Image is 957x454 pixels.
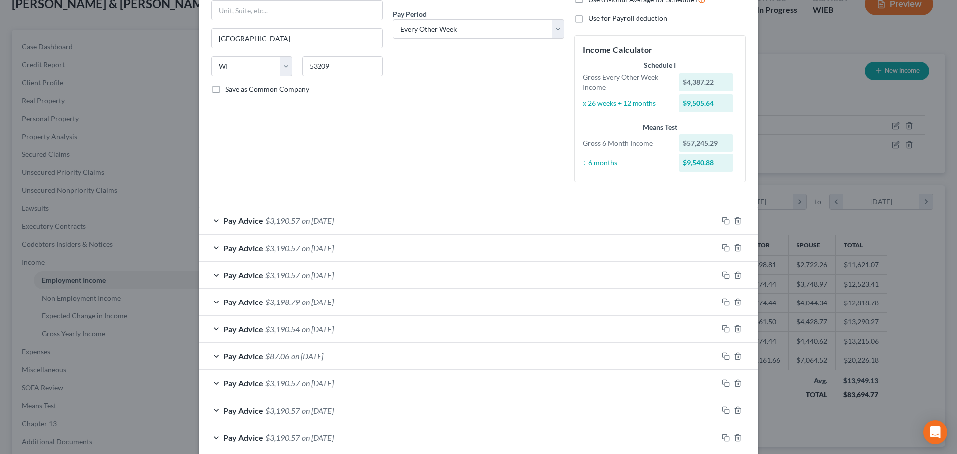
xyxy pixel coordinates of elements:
[302,243,334,253] span: on [DATE]
[265,324,300,334] span: $3,190.54
[265,243,300,253] span: $3,190.57
[225,85,309,93] span: Save as Common Company
[393,10,427,18] span: Pay Period
[212,29,382,48] input: Enter city...
[223,270,263,280] span: Pay Advice
[578,158,674,168] div: ÷ 6 months
[223,351,263,361] span: Pay Advice
[302,270,334,280] span: on [DATE]
[223,216,263,225] span: Pay Advice
[302,378,334,388] span: on [DATE]
[265,216,300,225] span: $3,190.57
[583,122,737,132] div: Means Test
[679,73,734,91] div: $4,387.22
[679,154,734,172] div: $9,540.88
[223,406,263,415] span: Pay Advice
[679,134,734,152] div: $57,245.29
[583,60,737,70] div: Schedule I
[265,378,300,388] span: $3,190.57
[302,297,334,306] span: on [DATE]
[302,406,334,415] span: on [DATE]
[302,324,334,334] span: on [DATE]
[223,378,263,388] span: Pay Advice
[302,56,383,76] input: Enter zip...
[223,433,263,442] span: Pay Advice
[302,216,334,225] span: on [DATE]
[265,433,300,442] span: $3,190.57
[265,351,289,361] span: $87.06
[265,270,300,280] span: $3,190.57
[212,1,382,20] input: Unit, Suite, etc...
[265,406,300,415] span: $3,190.57
[578,138,674,148] div: Gross 6 Month Income
[923,420,947,444] div: Open Intercom Messenger
[583,44,737,56] h5: Income Calculator
[578,98,674,108] div: x 26 weeks ÷ 12 months
[223,297,263,306] span: Pay Advice
[223,243,263,253] span: Pay Advice
[291,351,323,361] span: on [DATE]
[223,324,263,334] span: Pay Advice
[302,433,334,442] span: on [DATE]
[578,72,674,92] div: Gross Every Other Week Income
[679,94,734,112] div: $9,505.64
[588,14,667,22] span: Use for Payroll deduction
[265,297,300,306] span: $3,198.79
